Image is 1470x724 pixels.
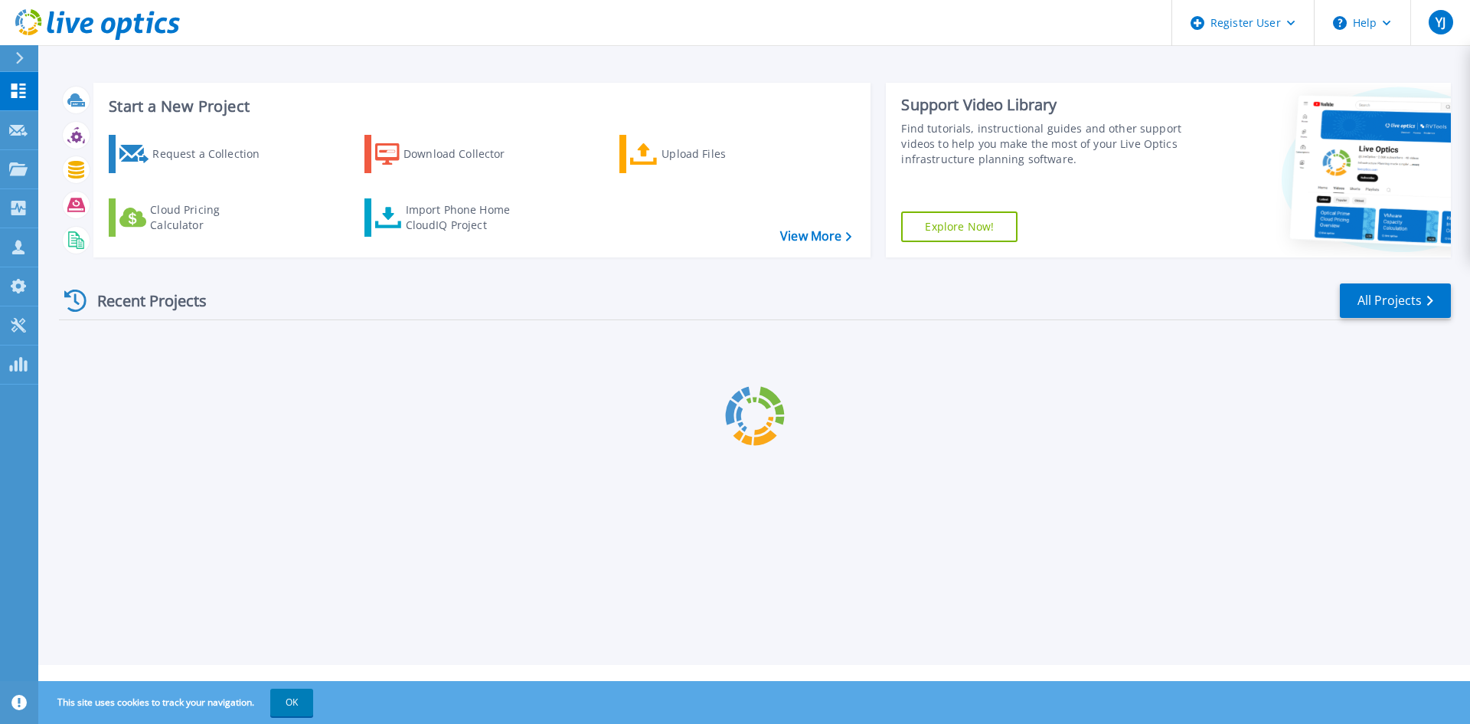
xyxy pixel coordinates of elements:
[661,139,784,169] div: Upload Files
[901,95,1189,115] div: Support Video Library
[780,229,851,244] a: View More
[901,211,1018,242] a: Explore Now!
[150,202,273,233] div: Cloud Pricing Calculator
[109,198,279,237] a: Cloud Pricing Calculator
[364,135,535,173] a: Download Collector
[109,135,279,173] a: Request a Collection
[619,135,790,173] a: Upload Files
[1436,16,1445,28] span: YJ
[1340,283,1451,318] a: All Projects
[406,202,525,233] div: Import Phone Home CloudIQ Project
[403,139,526,169] div: Download Collector
[901,121,1189,167] div: Find tutorials, instructional guides and other support videos to help you make the most of your L...
[152,139,275,169] div: Request a Collection
[109,98,851,115] h3: Start a New Project
[270,689,313,716] button: OK
[59,282,227,319] div: Recent Projects
[42,689,313,716] span: This site uses cookies to track your navigation.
